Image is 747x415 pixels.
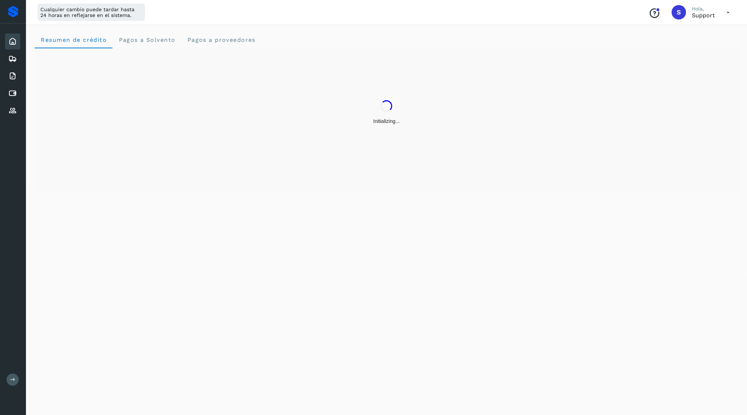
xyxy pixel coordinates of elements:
div: Facturas [5,68,20,84]
p: Hola, [692,6,715,12]
div: Inicio [5,34,20,49]
p: Support [692,12,715,19]
span: Resumen de crédito [40,36,107,43]
div: Embarques [5,51,20,67]
span: Pagos a proveedores [187,36,256,43]
div: Cuentas por pagar [5,85,20,101]
div: Proveedores [5,103,20,119]
div: Cualquier cambio puede tardar hasta 24 horas en reflejarse en el sistema. [37,4,145,21]
span: Pagos a Solvento [118,36,175,43]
